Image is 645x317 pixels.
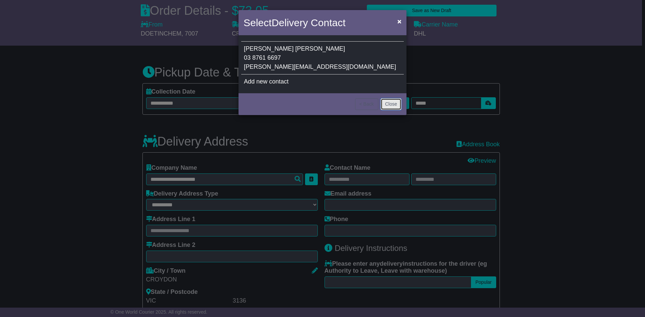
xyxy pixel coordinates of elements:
[244,63,396,70] span: [PERSON_NAME][EMAIL_ADDRESS][DOMAIN_NAME]
[244,54,281,61] span: 03 8761 6697
[295,45,345,52] span: [PERSON_NAME]
[381,98,401,110] button: Close
[355,98,378,110] button: < Back
[271,17,308,28] span: Delivery
[244,45,294,52] span: [PERSON_NAME]
[244,78,289,85] span: Add new contact
[397,17,401,25] span: ×
[311,17,345,28] span: Contact
[244,15,345,30] h4: Select
[394,14,405,28] button: Close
